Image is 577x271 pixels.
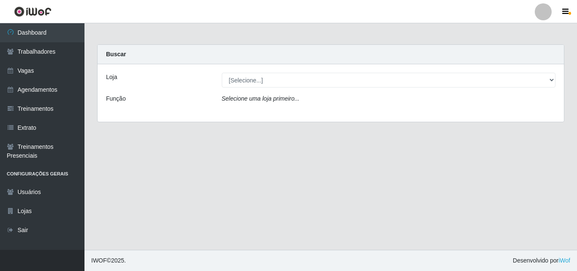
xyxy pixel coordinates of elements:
img: CoreUI Logo [14,6,52,17]
strong: Buscar [106,51,126,57]
a: iWof [558,257,570,264]
span: IWOF [91,257,107,264]
label: Função [106,94,126,103]
span: Desenvolvido por [513,256,570,265]
i: Selecione uma loja primeiro... [222,95,299,102]
span: © 2025 . [91,256,126,265]
label: Loja [106,73,117,82]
